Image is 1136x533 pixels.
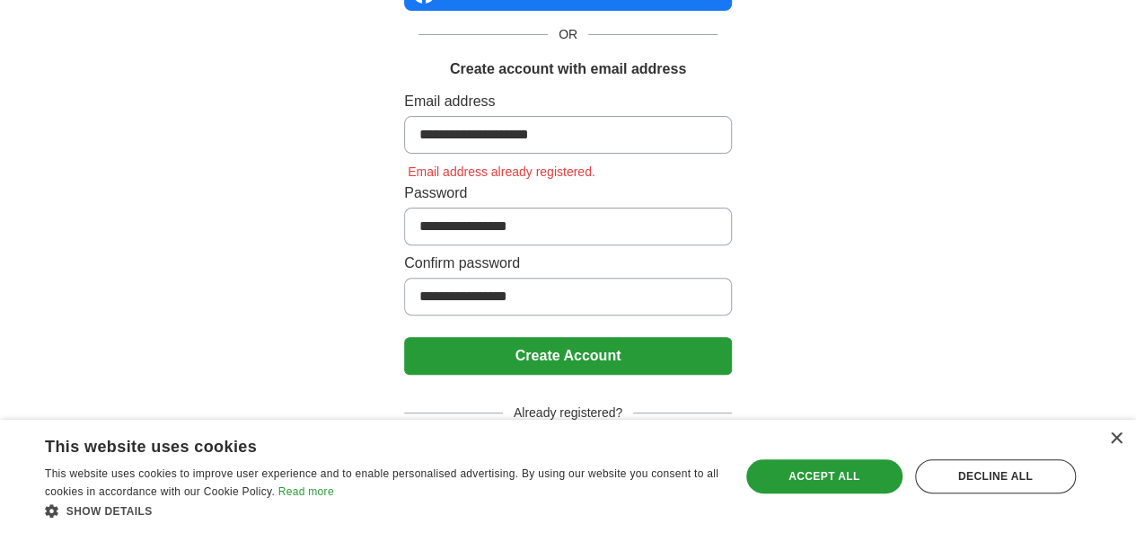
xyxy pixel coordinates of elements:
[548,25,588,44] span: OR
[45,502,719,520] div: Show details
[45,431,674,457] div: This website uses cookies
[404,182,732,204] label: Password
[1109,432,1123,446] div: Close
[66,505,153,518] span: Show details
[450,58,686,80] h1: Create account with email address
[404,337,732,375] button: Create Account
[503,404,633,422] span: Already registered?
[404,253,732,274] label: Confirm password
[746,459,903,493] div: Accept all
[278,485,334,498] a: Read more, opens a new window
[45,467,718,498] span: This website uses cookies to improve user experience and to enable personalised advertising. By u...
[404,91,732,112] label: Email address
[404,164,599,179] span: Email address already registered.
[915,459,1076,493] div: Decline all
